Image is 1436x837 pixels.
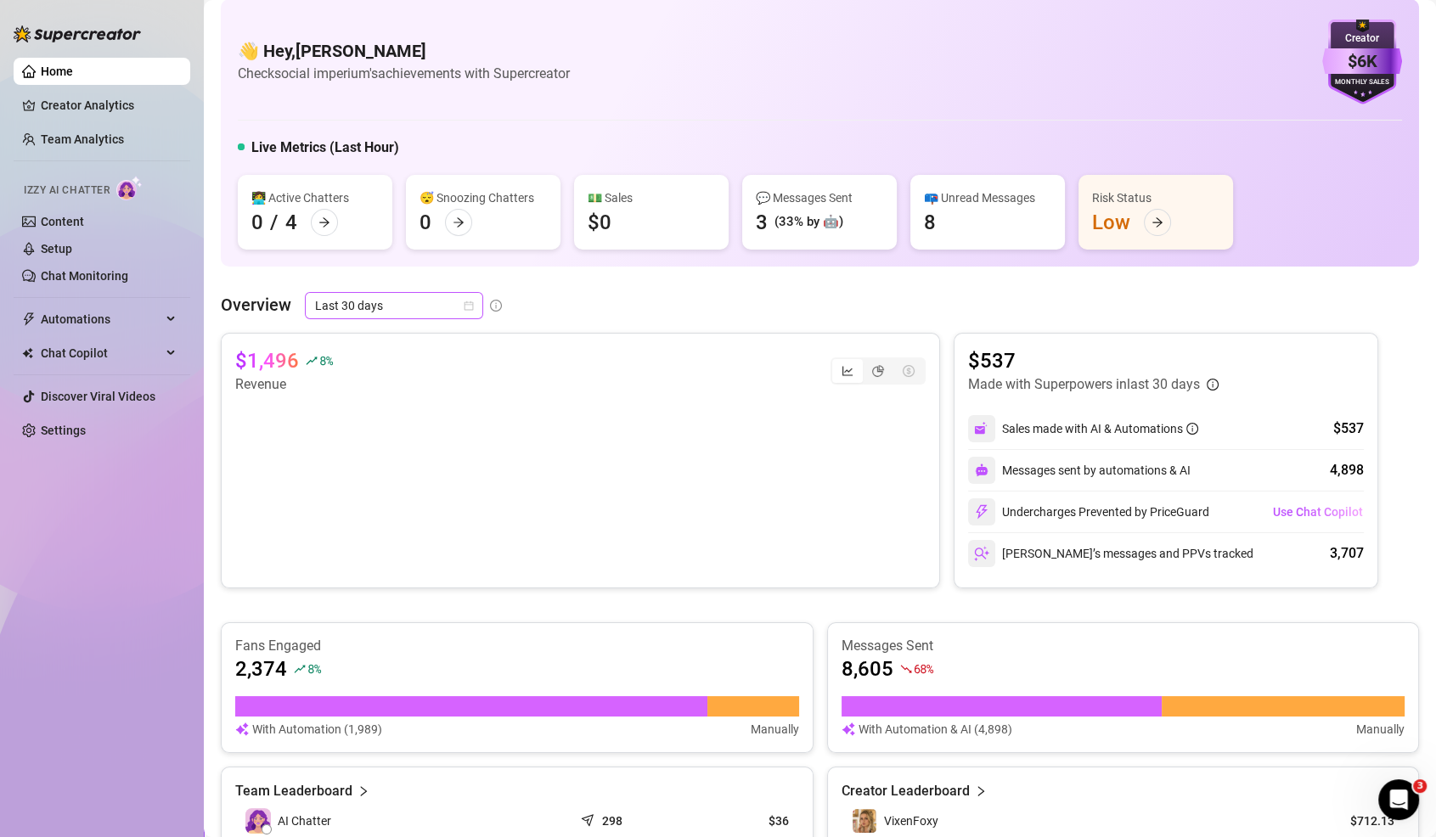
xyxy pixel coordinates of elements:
[251,209,263,236] div: 0
[1330,460,1364,480] div: 4,898
[859,720,1012,739] article: With Automation & AI (4,898)
[14,25,141,42] img: logo-BBDzfeDw.svg
[318,216,330,228] span: arrow-right
[1273,505,1363,519] span: Use Chat Copilot
[1002,419,1198,438] div: Sales made with AI & Automations
[1317,812,1394,829] article: $712.13
[1333,418,1364,439] div: $537
[294,663,306,675] span: rise
[1330,543,1364,564] div: 3,707
[1207,379,1219,390] span: info-circle
[490,300,502,312] span: info-circle
[306,355,318,367] span: rise
[41,390,155,403] a: Discover Viral Videos
[41,424,86,437] a: Settings
[1322,77,1402,88] div: Monthly Sales
[41,132,124,146] a: Team Analytics
[41,269,128,283] a: Chat Monitoring
[842,720,855,739] img: svg%3e
[1152,216,1163,228] span: arrow-right
[914,660,933,677] span: 68 %
[842,637,1405,655] article: Messages Sent
[41,242,72,256] a: Setup
[41,65,73,78] a: Home
[588,188,715,207] div: 💵 Sales
[307,660,320,677] span: 8 %
[235,655,287,683] article: 2,374
[358,781,369,801] span: right
[252,720,382,739] article: With Automation (1,989)
[245,808,271,834] img: izzy-ai-chatter-avatar-DDCN_rTZ.svg
[968,347,1219,374] article: $537
[1322,31,1402,47] div: Creator
[464,301,474,311] span: calendar
[968,540,1253,567] div: [PERSON_NAME]’s messages and PPVs tracked
[1413,779,1427,793] span: 3
[238,63,570,84] article: Check social imperium's achievements with Supercreator
[975,781,987,801] span: right
[872,365,884,377] span: pie-chart
[453,216,465,228] span: arrow-right
[41,306,161,333] span: Automations
[315,293,473,318] span: Last 30 days
[1322,20,1402,104] img: purple-badge-B9DA21FR.svg
[1378,779,1419,820] iframe: Intercom live chat
[22,312,36,326] span: thunderbolt
[842,365,853,377] span: line-chart
[756,209,768,236] div: 3
[602,812,622,829] article: 298
[774,212,843,233] div: (33% by 🤖)
[278,812,331,830] span: AI Chatter
[251,138,399,158] h5: Live Metrics (Last Hour)
[751,720,799,739] article: Manually
[968,457,1191,484] div: Messages sent by automations & AI
[974,546,989,561] img: svg%3e
[116,176,143,200] img: AI Chatter
[221,292,291,317] article: Overview
[22,347,33,359] img: Chat Copilot
[420,188,547,207] div: 😴 Snoozing Chatters
[842,781,970,801] article: Creator Leaderboard
[588,209,611,236] div: $0
[41,215,84,228] a: Content
[696,812,789,829] article: $36
[238,39,570,63] h4: 👋 Hey, [PERSON_NAME]
[756,188,883,207] div: 💬 Messages Sent
[924,209,936,236] div: 8
[974,421,989,436] img: svg%3e
[235,720,249,739] img: svg%3e
[900,663,912,675] span: fall
[235,374,332,395] article: Revenue
[581,810,598,827] span: send
[974,504,989,520] img: svg%3e
[235,637,799,655] article: Fans Engaged
[884,814,938,828] span: VixenFoxy
[924,188,1051,207] div: 📪 Unread Messages
[1272,498,1364,525] button: Use Chat Copilot
[235,781,352,801] article: Team Leaderboard
[41,340,161,367] span: Chat Copilot
[285,209,297,236] div: 4
[1092,188,1219,207] div: Risk Status
[41,92,177,119] a: Creator Analytics
[968,374,1200,395] article: Made with Superpowers in last 30 days
[975,463,988,477] img: svg%3e
[1186,423,1198,435] span: info-circle
[903,365,915,377] span: dollar-circle
[831,357,926,385] div: segmented control
[968,498,1209,525] div: Undercharges Prevented by PriceGuard
[842,655,893,683] article: 8,605
[1322,48,1402,75] div: $6K
[251,188,379,207] div: 👩‍💻 Active Chatters
[853,809,876,833] img: VixenFoxy
[1356,720,1405,739] article: Manually
[24,183,110,199] span: Izzy AI Chatter
[420,209,431,236] div: 0
[235,347,299,374] article: $1,496
[319,352,332,368] span: 8 %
